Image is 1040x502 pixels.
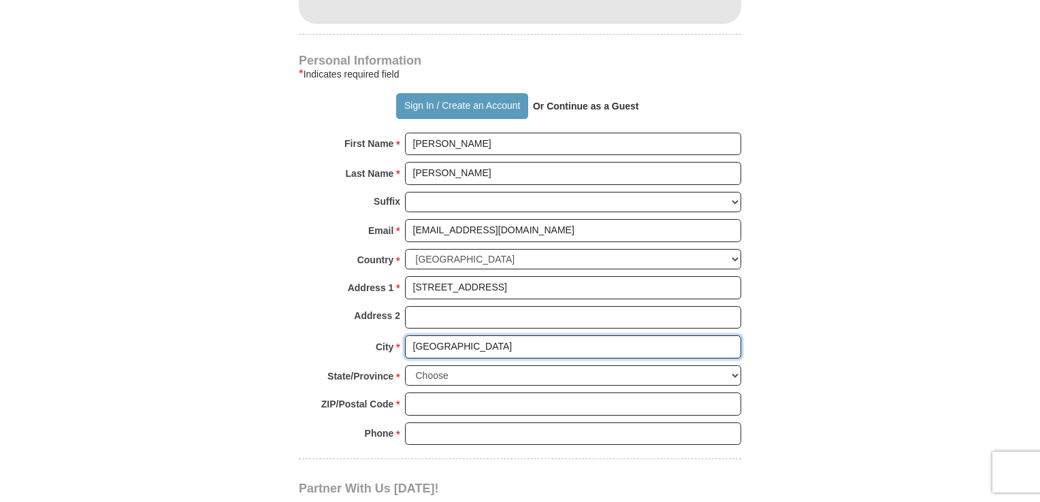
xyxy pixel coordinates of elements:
[368,221,393,240] strong: Email
[365,424,394,443] strong: Phone
[374,192,400,211] strong: Suffix
[299,66,741,82] div: Indicates required field
[327,367,393,386] strong: State/Province
[299,482,439,495] span: Partner With Us [DATE]!
[348,278,394,297] strong: Address 1
[376,337,393,356] strong: City
[321,395,394,414] strong: ZIP/Postal Code
[533,101,639,112] strong: Or Continue as a Guest
[346,164,394,183] strong: Last Name
[299,55,741,66] h4: Personal Information
[344,134,393,153] strong: First Name
[354,306,400,325] strong: Address 2
[396,93,527,119] button: Sign In / Create an Account
[357,250,394,269] strong: Country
